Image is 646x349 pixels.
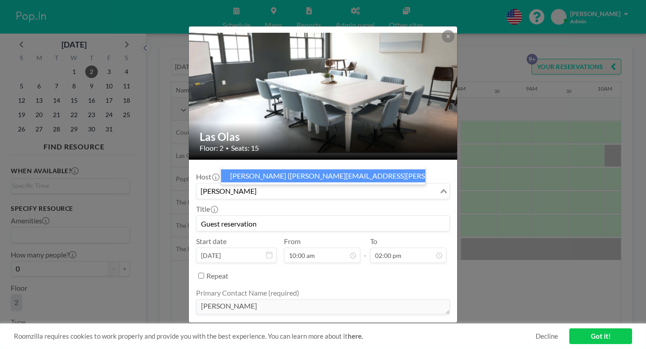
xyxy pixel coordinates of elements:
[197,185,438,197] input: Search for option
[569,328,632,344] a: Got it!
[364,240,367,260] span: -
[196,183,450,199] div: Search for option
[14,332,536,340] span: Roomzilla requires cookies to work properly and provide you with the best experience. You can lea...
[221,170,426,183] li: [PERSON_NAME] ([PERSON_NAME][EMAIL_ADDRESS][PERSON_NAME][DOMAIN_NAME])
[348,332,363,340] a: here.
[196,322,275,331] label: Phone Number (required)
[370,237,377,246] label: To
[196,288,299,297] label: Primary Contact Name (required)
[536,332,558,340] a: Decline
[206,271,228,280] label: Repeat
[200,130,447,144] h2: Las Olas
[189,33,458,154] img: 537.png
[196,216,450,231] input: (No title)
